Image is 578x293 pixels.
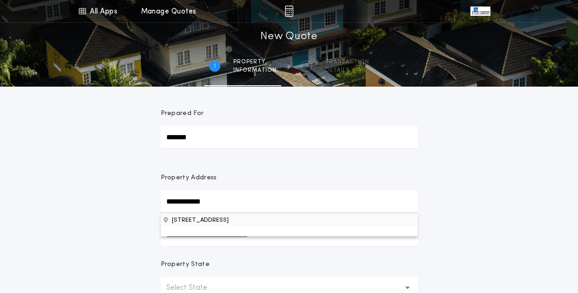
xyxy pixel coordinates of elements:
[325,67,369,74] span: details
[305,62,308,70] h2: 2
[260,29,317,44] h1: New Quote
[233,67,277,74] span: information
[161,126,418,148] input: Prepared For
[161,260,210,269] p: Property State
[161,213,418,227] button: Property Address
[233,58,277,66] span: Property
[325,58,369,66] span: Transaction
[161,109,204,118] p: Prepared For
[470,7,490,16] img: vs-icon
[161,173,418,183] p: Property Address
[214,62,216,70] h2: 1
[285,6,293,17] img: img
